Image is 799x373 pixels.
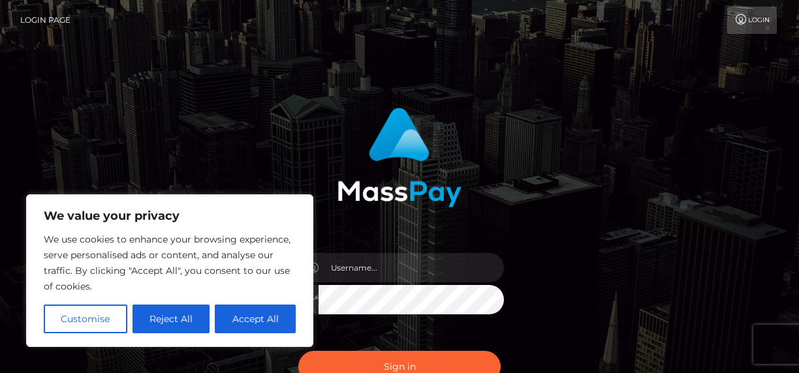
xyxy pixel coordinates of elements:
[215,305,296,333] button: Accept All
[133,305,210,333] button: Reject All
[319,253,504,282] input: Username...
[44,208,296,224] p: We value your privacy
[20,7,70,34] a: Login Page
[44,231,296,294] p: We use cookies to enhance your browsing experience, serve personalised ads or content, and analys...
[337,108,462,207] img: MassPay Login
[26,194,313,347] div: We value your privacy
[727,7,777,34] a: Login
[44,305,127,333] button: Customise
